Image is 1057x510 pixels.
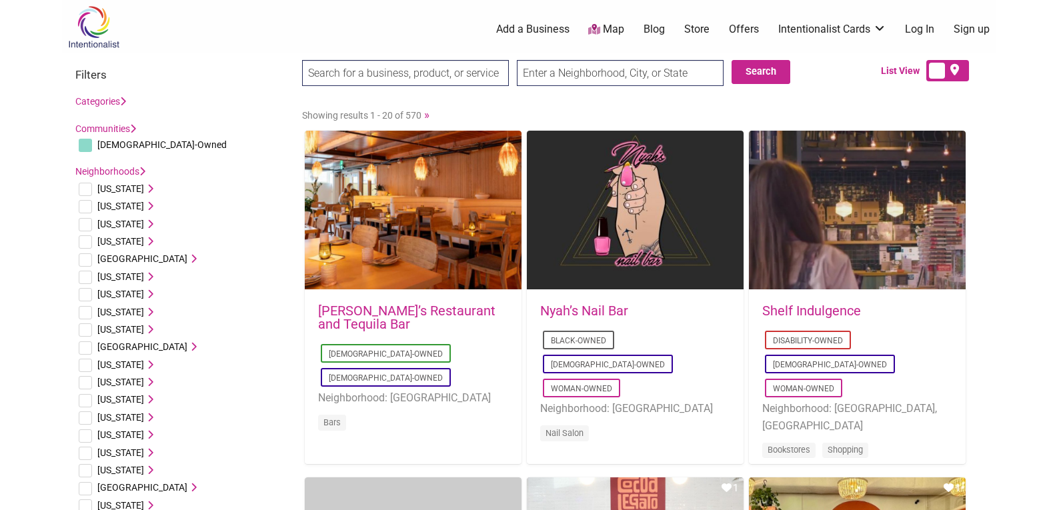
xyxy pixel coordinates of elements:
a: Nyah’s Nail Bar [540,303,628,319]
span: [US_STATE] [97,271,144,282]
span: List View [881,64,926,78]
h3: Filters [75,68,289,81]
span: [DEMOGRAPHIC_DATA]-Owned [97,139,227,150]
span: [US_STATE] [97,394,144,405]
img: Intentionalist [62,5,125,49]
a: » [424,108,429,121]
a: [PERSON_NAME]’s Restaurant and Tequila Bar [318,303,495,332]
a: Store [684,22,710,37]
span: [US_STATE] [97,447,144,458]
span: [US_STATE] [97,429,144,440]
a: [DEMOGRAPHIC_DATA]-Owned [773,360,887,369]
a: Map [588,22,624,37]
a: [DEMOGRAPHIC_DATA]-Owned [329,373,443,383]
span: [US_STATE] [97,412,144,423]
span: [US_STATE] [97,236,144,247]
a: Blog [644,22,665,37]
span: [US_STATE] [97,359,144,370]
span: [US_STATE] [97,183,144,194]
a: [DEMOGRAPHIC_DATA]-Owned [329,349,443,359]
a: Woman-Owned [551,384,612,393]
input: Enter a Neighborhood, City, or State [517,60,724,86]
a: Log In [905,22,934,37]
a: [DEMOGRAPHIC_DATA]-Owned [551,360,665,369]
span: [GEOGRAPHIC_DATA] [97,482,187,493]
span: [GEOGRAPHIC_DATA] [97,341,187,352]
span: [US_STATE] [97,377,144,387]
li: Neighborhood: [GEOGRAPHIC_DATA] [540,400,730,417]
span: [US_STATE] [97,307,144,317]
span: [US_STATE] [97,324,144,335]
span: [GEOGRAPHIC_DATA] [97,253,187,264]
a: Disability-Owned [773,336,843,345]
a: Shopping [828,445,863,455]
a: Add a Business [496,22,570,37]
a: Nail Salon [546,428,584,438]
li: Neighborhood: [GEOGRAPHIC_DATA] [318,389,508,407]
span: [US_STATE] [97,465,144,475]
span: Showing results 1 - 20 of 570 [302,110,421,121]
a: Black-Owned [551,336,606,345]
a: Communities [75,123,136,134]
span: [US_STATE] [97,201,144,211]
a: Intentionalist Cards [778,22,886,37]
span: [US_STATE] [97,289,144,299]
a: Categories [75,96,126,107]
a: Shelf Indulgence [762,303,861,319]
a: Neighborhoods [75,166,145,177]
input: Search for a business, product, or service [302,60,509,86]
a: Bars [323,417,341,427]
button: Search [732,60,790,84]
span: [US_STATE] [97,219,144,229]
a: Woman-Owned [773,384,834,393]
li: Neighborhood: [GEOGRAPHIC_DATA], [GEOGRAPHIC_DATA] [762,400,952,434]
a: Bookstores [768,445,810,455]
a: Sign up [954,22,990,37]
a: Offers [729,22,759,37]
